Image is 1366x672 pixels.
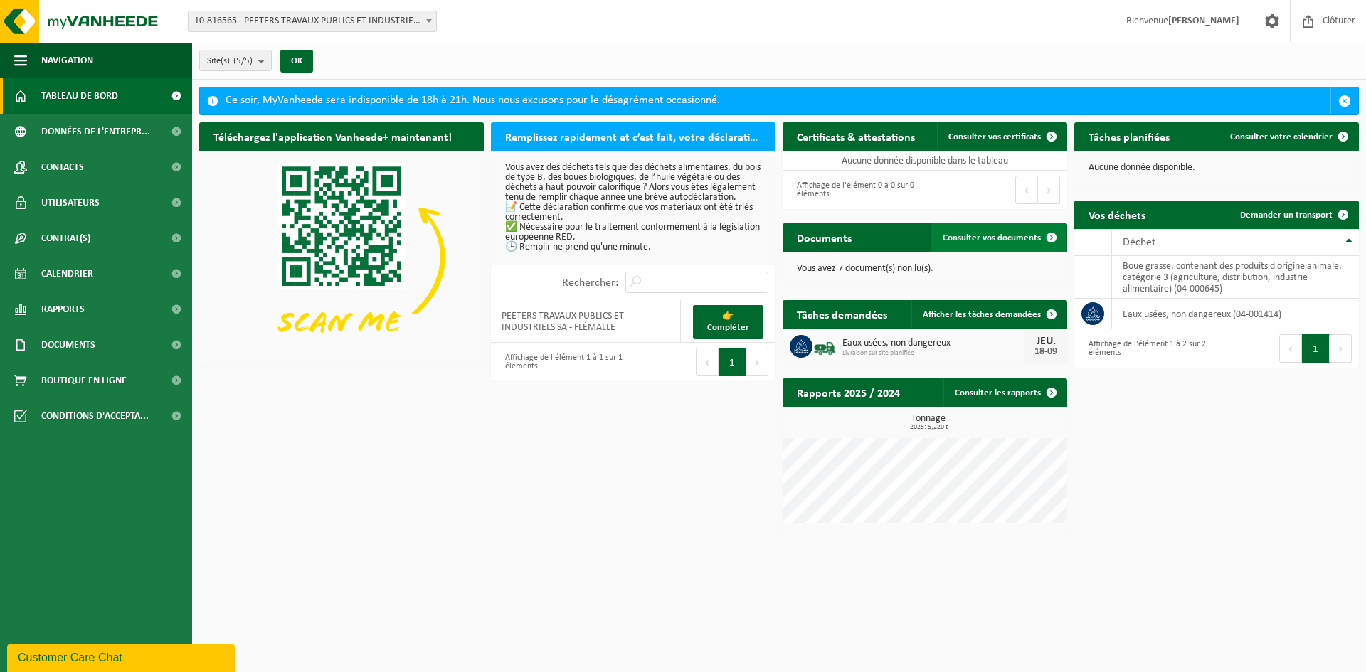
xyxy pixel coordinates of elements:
[1112,299,1359,329] td: eaux usées, non dangereux (04-001414)
[696,348,719,376] button: Previous
[1279,334,1302,363] button: Previous
[199,151,484,364] img: Download de VHEPlus App
[1229,201,1357,229] a: Demander un transport
[1074,122,1184,150] h2: Tâches planifiées
[1032,336,1060,347] div: JEU.
[1168,16,1239,26] strong: [PERSON_NAME]
[41,327,95,363] span: Documents
[937,122,1066,151] a: Consulter vos certificats
[41,363,127,398] span: Boutique en ligne
[943,233,1041,242] span: Consulter vos documents
[41,398,149,434] span: Conditions d'accepta...
[783,300,901,328] h2: Tâches demandées
[1302,334,1330,363] button: 1
[188,11,437,32] span: 10-816565 - PEETERS TRAVAUX PUBLICS ET INDUSTRIELS SA - FLÉMALLE
[41,43,93,78] span: Navigation
[7,641,238,672] iframe: chat widget
[1219,122,1357,151] a: Consulter votre calendrier
[746,348,768,376] button: Next
[923,310,1041,319] span: Afficher les tâches demandées
[491,122,775,150] h2: Remplissez rapidement et c’est fait, votre déclaration RED pour 2025
[41,114,150,149] span: Données de l'entrepr...
[1230,132,1333,142] span: Consulter votre calendrier
[943,378,1066,407] a: Consulter les rapports
[783,151,1067,171] td: Aucune donnée disponible dans le tableau
[1081,333,1209,364] div: Affichage de l'élément 1 à 2 sur 2 éléments
[505,163,761,252] p: Vous avez des déchets tels que des déchets alimentaires, du bois de type B, des boues biologiques...
[948,132,1041,142] span: Consulter vos certificats
[790,414,1067,431] h3: Tonnage
[41,256,93,292] span: Calendrier
[41,220,90,256] span: Contrat(s)
[911,300,1066,329] a: Afficher les tâches demandées
[207,50,253,72] span: Site(s)
[498,346,626,378] div: Affichage de l'élément 1 à 1 sur 1 éléments
[1074,201,1160,228] h2: Vos déchets
[199,50,272,71] button: Site(s)(5/5)
[1015,176,1038,204] button: Previous
[1038,176,1060,204] button: Next
[491,300,681,343] td: PEETERS TRAVAUX PUBLICS ET INDUSTRIELS SA - FLÉMALLE
[1330,334,1352,363] button: Next
[842,349,1024,358] span: Livraison sur site planifiée
[1032,347,1060,357] div: 18-09
[562,277,618,289] label: Rechercher:
[783,378,914,406] h2: Rapports 2025 / 2024
[719,348,746,376] button: 1
[693,305,763,339] a: 👉 Compléter
[280,50,313,73] button: OK
[783,223,866,251] h2: Documents
[790,424,1067,431] span: 2025: 5,220 t
[842,338,1024,349] span: Eaux usées, non dangereux
[41,78,118,114] span: Tableau de bord
[189,11,436,31] span: 10-816565 - PEETERS TRAVAUX PUBLICS ET INDUSTRIELS SA - FLÉMALLE
[931,223,1066,252] a: Consulter vos documents
[41,149,84,185] span: Contacts
[797,264,1053,274] p: Vous avez 7 document(s) non lu(s).
[226,87,1330,114] div: Ce soir, MyVanheede sera indisponible de 18h à 21h. Nous nous excusons pour le désagrément occasi...
[790,174,918,206] div: Affichage de l'élément 0 à 0 sur 0 éléments
[41,292,85,327] span: Rapports
[783,122,929,150] h2: Certificats & attestations
[1112,256,1359,299] td: boue grasse, contenant des produits d'origine animale, catégorie 3 (agriculture, distribution, in...
[1123,237,1155,248] span: Déchet
[1089,163,1345,173] p: Aucune donnée disponible.
[199,122,466,150] h2: Téléchargez l'application Vanheede+ maintenant!
[233,56,253,65] count: (5/5)
[1240,210,1333,220] span: Demander un transport
[812,333,837,357] img: BL-LQ-LV
[41,185,100,220] span: Utilisateurs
